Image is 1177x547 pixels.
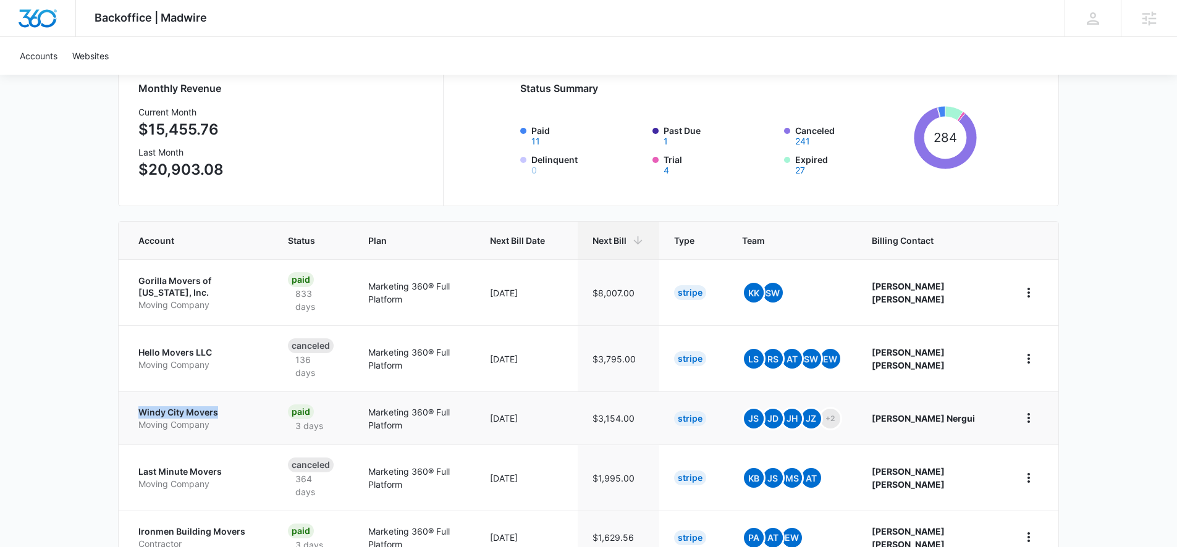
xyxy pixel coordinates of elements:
p: Last Minute Movers [138,466,258,478]
p: Marketing 360® Full Platform [368,346,460,372]
strong: [PERSON_NAME] [PERSON_NAME] [872,466,945,490]
button: home [1019,468,1039,488]
button: home [1019,349,1039,369]
a: Windy City MoversMoving Company [138,406,258,430]
button: Past Due [664,137,668,146]
td: [DATE] [475,325,578,391]
div: Paid [288,272,314,287]
label: Trial [664,153,777,175]
strong: [PERSON_NAME] [PERSON_NAME] [872,281,945,304]
p: Moving Company [138,359,258,371]
div: Stripe [674,530,706,545]
label: Paid [531,124,645,146]
button: Trial [664,166,669,175]
h3: Last Month [138,146,224,159]
label: Past Due [664,124,777,146]
div: Paid [288,404,314,419]
button: home [1019,527,1039,547]
tspan: 284 [934,130,957,145]
td: $8,007.00 [578,259,659,325]
strong: [PERSON_NAME] [PERSON_NAME] [872,347,945,370]
a: Gorilla Movers of [US_STATE], Inc.Moving Company [138,275,258,311]
span: EW [821,349,840,369]
a: Accounts [12,37,65,75]
div: Paid [288,524,314,538]
span: MS [782,468,802,488]
label: Expired [795,153,909,175]
p: 3 days [288,419,331,432]
button: home [1019,283,1039,303]
span: Type [674,234,694,247]
p: Ironmen Building Movers [138,525,258,538]
span: Team [742,234,824,247]
div: Stripe [674,285,706,300]
span: JZ [801,409,821,428]
p: Hello Movers LLC [138,346,258,359]
span: JS [763,468,783,488]
div: Canceled [288,457,334,472]
button: Canceled [795,137,810,146]
h3: Current Month [138,106,224,119]
p: Gorilla Movers of [US_STATE], Inc. [138,275,258,299]
strong: [PERSON_NAME] Nergui [872,413,975,424]
p: Windy City Movers [138,406,258,419]
span: Next Bill Date [490,234,545,247]
span: Plan [368,234,460,247]
td: $1,995.00 [578,445,659,511]
span: JS [744,409,764,428]
span: SW [763,283,783,303]
p: $15,455.76 [138,119,224,141]
span: SW [801,349,821,369]
td: [DATE] [475,259,578,325]
span: LS [744,349,764,369]
div: Stripe [674,351,706,366]
td: [DATE] [475,391,578,445]
label: Canceled [795,124,909,146]
span: JD [763,409,783,428]
p: 136 days [288,353,339,379]
span: JH [782,409,802,428]
td: $3,795.00 [578,325,659,391]
label: Delinquent [531,153,645,175]
div: Stripe [674,470,706,485]
button: Expired [795,166,805,175]
div: Canceled [288,338,334,353]
span: Backoffice | Madwire [95,11,207,24]
span: Status [288,234,321,247]
h2: Status Summary [520,81,977,96]
p: Marketing 360® Full Platform [368,280,460,306]
span: AT [801,468,821,488]
span: KB [744,468,764,488]
td: [DATE] [475,445,578,511]
span: Billing Contact [872,234,989,247]
p: Moving Company [138,478,258,490]
p: 833 days [288,287,339,313]
p: Moving Company [138,419,258,431]
span: AT [782,349,802,369]
p: $20,903.08 [138,159,224,181]
span: KK [744,283,764,303]
span: Account [138,234,240,247]
button: home [1019,408,1039,428]
td: $3,154.00 [578,391,659,445]
button: Paid [531,137,540,146]
span: Next Bill [593,234,626,247]
p: Moving Company [138,299,258,311]
a: Hello Movers LLCMoving Company [138,346,258,370]
span: RS [763,349,783,369]
span: +2 [821,409,840,428]
div: Stripe [674,411,706,426]
a: Websites [65,37,116,75]
p: Marketing 360® Full Platform [368,406,460,432]
a: Last Minute MoversMoving Company [138,466,258,490]
p: 364 days [288,472,339,498]
p: Marketing 360® Full Platform [368,465,460,491]
h2: Monthly Revenue [138,81,428,96]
